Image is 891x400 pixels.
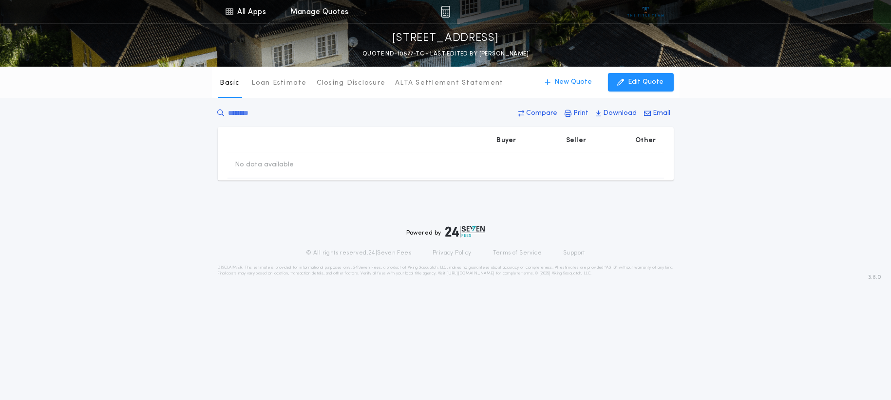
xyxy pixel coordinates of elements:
[497,136,516,145] p: Buyer
[627,7,664,17] img: vs-icon
[535,73,602,91] button: New Quote
[608,73,674,91] button: Edit Quote
[446,272,494,275] a: [URL][DOMAIN_NAME]
[317,78,386,88] p: Closing Disclosure
[227,152,302,178] td: No data available
[635,136,656,145] p: Other
[362,49,529,59] p: QUOTE ND-10577-TC - LAST EDITED BY [PERSON_NAME]
[628,77,664,87] p: Edit Quote
[406,226,485,237] div: Powered by
[220,78,239,88] p: Basic
[516,105,561,122] button: Compare
[493,249,542,257] a: Terms of Service
[604,109,637,118] p: Download
[593,105,640,122] button: Download
[555,77,592,87] p: New Quote
[395,78,503,88] p: ALTA Settlement Statement
[653,109,671,118] p: Email
[563,249,585,257] a: Support
[218,265,674,276] p: DISCLAIMER: This estimate is provided for informational purposes only. 24|Seven Fees, a product o...
[441,6,450,18] img: img
[566,136,587,145] p: Seller
[445,226,485,237] img: logo
[562,105,592,122] button: Print
[527,109,558,118] p: Compare
[252,78,307,88] p: Loan Estimate
[433,249,472,257] a: Privacy Policy
[868,273,881,282] span: 3.8.0
[574,109,589,118] p: Print
[642,105,674,122] button: Email
[306,249,411,257] p: © All rights reserved. 24|Seven Fees
[393,31,499,46] p: [STREET_ADDRESS]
